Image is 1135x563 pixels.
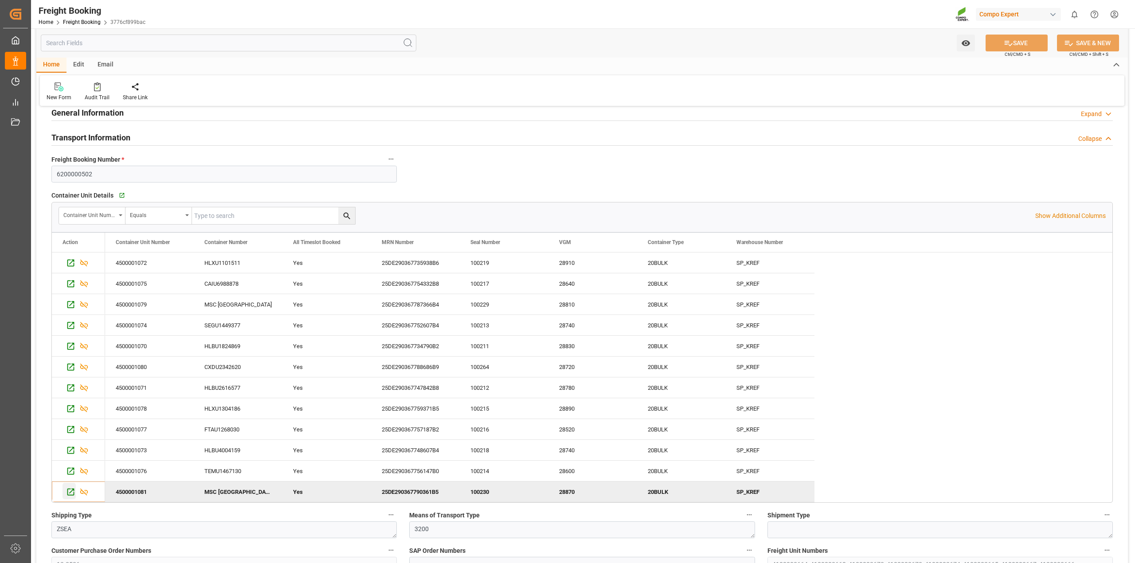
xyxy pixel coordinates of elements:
div: 25DE290367752607B4 [371,315,460,335]
div: 25DE290367747842B8 [371,377,460,398]
div: SP_KREF [726,461,814,481]
div: Press SPACE to deselect this row. [52,481,105,502]
input: Search Fields [41,35,416,51]
div: 4500001080 [105,357,194,377]
div: 20BULK [648,482,715,502]
span: Ctrl/CMD + Shift + S [1069,51,1108,58]
div: 20BULK [648,253,715,273]
div: 4500001079 [105,294,194,315]
span: All Timeslot Booked [293,239,340,245]
div: Yes [293,295,360,315]
div: 28740 [548,440,637,460]
div: HLXU1304186 [194,398,282,419]
div: 25DE290367754332B8 [371,273,460,294]
div: 25DE290367748607B4 [371,440,460,460]
div: Yes [293,419,360,440]
div: 28780 [548,377,637,398]
textarea: 3200 [409,521,755,538]
div: 28830 [548,336,637,356]
div: Press SPACE to select this row. [52,294,105,315]
button: Customer Purchase Order Numbers [385,544,397,556]
div: SP_KREF [726,357,814,377]
span: MRN Number [382,239,414,245]
div: 4500001075 [105,273,194,294]
span: SAP Order Numbers [409,546,466,555]
div: TEMU1467130 [194,461,282,481]
div: 20BULK [648,461,715,481]
div: 100211 [460,336,548,356]
div: SP_KREF [726,377,814,398]
div: 28740 [548,315,637,335]
div: 25DE290367735938B6 [371,252,460,273]
div: 20BULK [648,419,715,440]
div: SP_KREF [726,481,814,502]
button: Compo Expert [976,6,1065,23]
div: SP_KREF [726,315,814,335]
div: CXDU2342620 [194,357,282,377]
div: Action [63,239,78,245]
div: Press SPACE to select this row. [105,377,814,398]
div: Press SPACE to select this row. [105,252,814,273]
span: Container Unit Number [116,239,170,245]
button: Freight Unit Numbers [1101,544,1113,556]
button: Means of Transport Type [744,509,755,520]
div: 20BULK [648,336,715,357]
div: 4500001081 [105,481,194,502]
div: Yes [293,253,360,273]
div: Press SPACE to select this row. [105,398,814,419]
div: HLBU2616577 [194,377,282,398]
div: SP_KREF [726,336,814,356]
div: 25DE290367757187B2 [371,419,460,439]
div: Home [36,58,67,73]
button: open menu [59,207,125,224]
div: 20BULK [648,357,715,377]
div: Press SPACE to select this row. [52,461,105,481]
span: Means of Transport Type [409,511,480,520]
h2: General Information [51,107,124,119]
span: Freight Unit Numbers [767,546,828,555]
div: 100213 [460,315,548,335]
span: Warehouse Number [736,239,783,245]
button: Shipping Type [385,509,397,520]
div: FTAU1268030 [194,419,282,439]
div: 25DE290367787366B4 [371,294,460,315]
div: SP_KREF [726,252,814,273]
span: Container Type [648,239,684,245]
div: 25DE290367759371B5 [371,398,460,419]
div: Press SPACE to deselect this row. [105,481,814,502]
div: Press SPACE to select this row. [105,357,814,377]
span: Container Unit Details [51,191,113,200]
span: Seal Number [470,239,500,245]
textarea: ZSEA [51,521,397,538]
div: 100230 [460,481,548,502]
div: Collapse [1078,134,1102,144]
div: 4500001078 [105,398,194,419]
div: 20BULK [648,378,715,398]
div: CAIU6988878 [194,273,282,294]
div: 20BULK [648,295,715,315]
div: 25DE290367790361B5 [371,481,460,502]
div: Press SPACE to select this row. [52,252,105,273]
span: Freight Booking Number [51,155,124,164]
div: 4500001076 [105,461,194,481]
button: Freight Booking Number * [385,153,397,165]
div: Press SPACE to select this row. [105,273,814,294]
div: Yes [293,461,360,481]
div: 28810 [548,294,637,315]
span: Container Number [204,239,247,245]
div: 20BULK [648,315,715,336]
div: 20BULK [648,274,715,294]
div: 20BULK [648,399,715,419]
button: open menu [957,35,975,51]
div: Yes [293,357,360,377]
button: SAP Order Numbers [744,544,755,556]
div: 4500001072 [105,252,194,273]
div: Yes [293,399,360,419]
div: 28910 [548,252,637,273]
div: Press SPACE to select this row. [52,377,105,398]
div: Email [91,58,120,73]
a: Freight Booking [63,19,101,25]
div: 100212 [460,377,548,398]
button: search button [338,207,355,224]
div: Press SPACE to select this row. [52,315,105,336]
